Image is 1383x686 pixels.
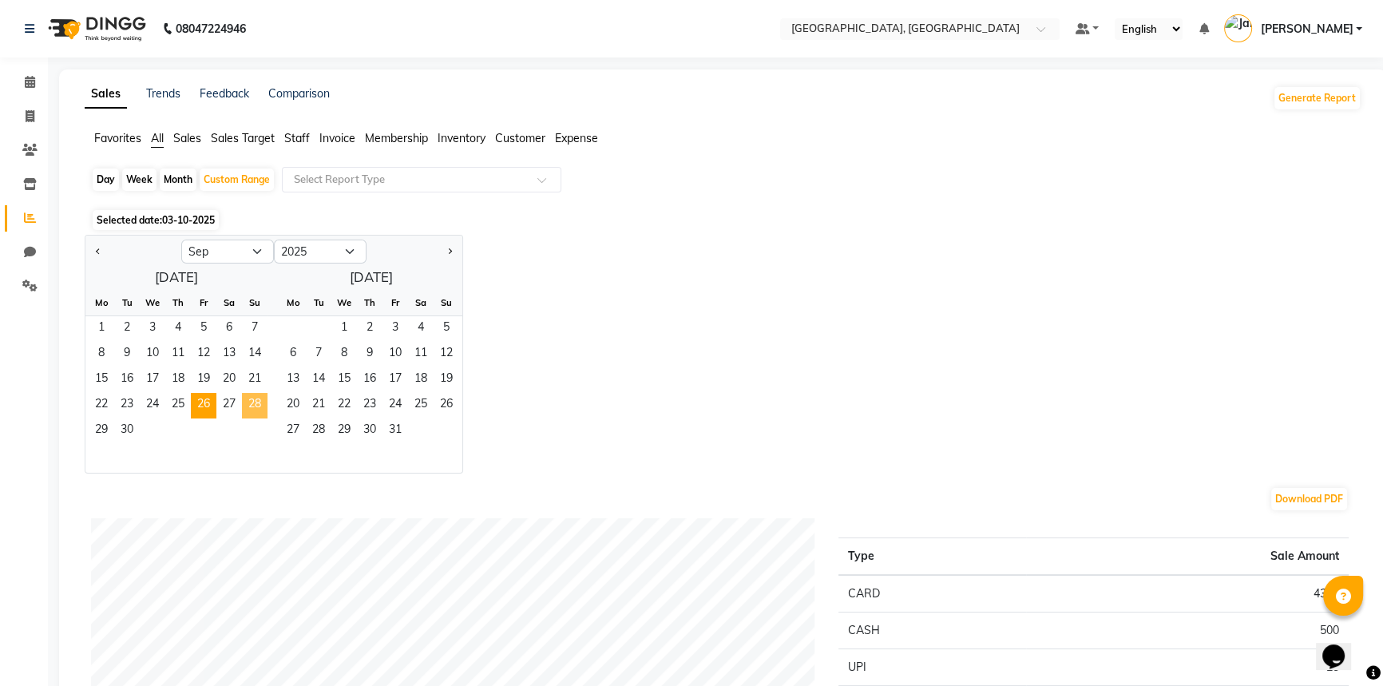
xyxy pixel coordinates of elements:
span: Staff [284,131,310,145]
span: 4 [408,316,434,342]
div: Friday, September 5, 2025 [191,316,216,342]
div: Friday, October 31, 2025 [382,418,408,444]
div: Wednesday, October 29, 2025 [331,418,357,444]
span: 24 [382,393,408,418]
div: We [331,290,357,315]
div: Sunday, October 19, 2025 [434,367,459,393]
span: 24 [140,393,165,418]
span: 6 [280,342,306,367]
span: 28 [242,393,267,418]
div: Friday, September 26, 2025 [191,393,216,418]
div: Su [434,290,459,315]
span: 20 [280,393,306,418]
div: Wednesday, October 22, 2025 [331,393,357,418]
th: Type [838,538,1026,576]
span: 10 [140,342,165,367]
a: Comparison [268,86,330,101]
span: 14 [242,342,267,367]
span: Invoice [319,131,355,145]
span: 30 [357,418,382,444]
span: 7 [306,342,331,367]
div: Saturday, October 4, 2025 [408,316,434,342]
span: 19 [434,367,459,393]
div: Wednesday, October 15, 2025 [331,367,357,393]
div: Tuesday, September 9, 2025 [114,342,140,367]
span: 8 [331,342,357,367]
span: 2 [357,316,382,342]
span: 15 [331,367,357,393]
div: Monday, October 27, 2025 [280,418,306,444]
span: 11 [408,342,434,367]
span: 18 [165,367,191,393]
span: 1 [89,316,114,342]
span: 8 [89,342,114,367]
span: Expense [555,131,598,145]
button: Next month [443,239,456,264]
img: logo [41,6,150,51]
div: Wednesday, September 24, 2025 [140,393,165,418]
div: Thursday, October 9, 2025 [357,342,382,367]
div: Sunday, September 21, 2025 [242,367,267,393]
span: 19 [191,367,216,393]
div: Sa [408,290,434,315]
div: Monday, September 1, 2025 [89,316,114,342]
div: Monday, September 22, 2025 [89,393,114,418]
div: Fr [191,290,216,315]
div: Tuesday, October 14, 2025 [306,367,331,393]
span: 27 [280,418,306,444]
div: Custom Range [200,169,274,191]
select: Select year [274,240,367,264]
div: Wednesday, September 3, 2025 [140,316,165,342]
div: Saturday, October 11, 2025 [408,342,434,367]
span: 1 [331,316,357,342]
div: Sunday, September 28, 2025 [242,393,267,418]
div: Tuesday, September 16, 2025 [114,367,140,393]
div: Saturday, September 20, 2025 [216,367,242,393]
span: 23 [357,393,382,418]
span: Membership [365,131,428,145]
b: 08047224946 [176,6,246,51]
div: Sunday, October 26, 2025 [434,393,459,418]
span: 23 [114,393,140,418]
span: 26 [191,393,216,418]
span: 9 [114,342,140,367]
span: Sales [173,131,201,145]
iframe: chat widget [1316,622,1367,670]
div: We [140,290,165,315]
div: Wednesday, September 10, 2025 [140,342,165,367]
span: 20 [216,367,242,393]
div: Friday, September 19, 2025 [191,367,216,393]
div: Tuesday, September 23, 2025 [114,393,140,418]
span: Inventory [438,131,485,145]
div: Friday, October 10, 2025 [382,342,408,367]
div: Wednesday, October 1, 2025 [331,316,357,342]
div: Monday, October 6, 2025 [280,342,306,367]
div: Week [122,169,157,191]
span: 12 [434,342,459,367]
div: Mo [280,290,306,315]
span: 17 [382,367,408,393]
div: Th [357,290,382,315]
div: Thursday, October 23, 2025 [357,393,382,418]
span: 12 [191,342,216,367]
div: Wednesday, September 17, 2025 [140,367,165,393]
div: Sunday, September 7, 2025 [242,316,267,342]
span: 31 [382,418,408,444]
div: Th [165,290,191,315]
div: Tu [306,290,331,315]
div: Tuesday, October 21, 2025 [306,393,331,418]
div: Tuesday, September 2, 2025 [114,316,140,342]
span: 13 [280,367,306,393]
span: 3 [382,316,408,342]
td: UPI [838,649,1026,686]
td: 4358 [1026,575,1349,613]
div: Thursday, September 18, 2025 [165,367,191,393]
span: 22 [331,393,357,418]
span: 27 [216,393,242,418]
th: Sale Amount [1026,538,1349,576]
div: Monday, September 15, 2025 [89,367,114,393]
span: Selected date: [93,210,219,230]
span: All [151,131,164,145]
span: 6 [216,316,242,342]
span: 9 [357,342,382,367]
